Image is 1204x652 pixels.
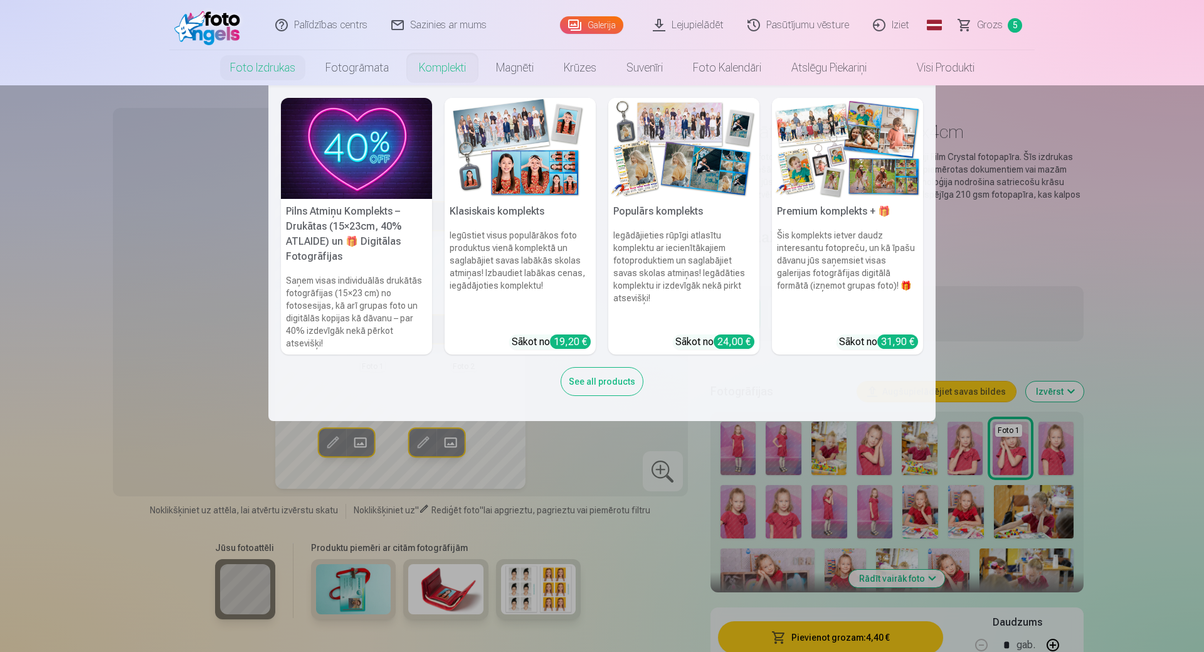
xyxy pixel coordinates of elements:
a: Suvenīri [611,50,678,85]
a: Klasiskais komplektsKlasiskais komplektsIegūstiet visus populārākos foto produktus vienā komplekt... [445,98,596,355]
div: 19,20 € [550,334,591,349]
div: 31,90 € [877,334,918,349]
a: Visi produkti [882,50,990,85]
a: Foto kalendāri [678,50,776,85]
a: Magnēti [481,50,549,85]
h6: Saņem visas individuālās drukātās fotogrāfijas (15×23 cm) no fotosesijas, kā arī grupas foto un d... [281,269,432,355]
img: Klasiskais komplekts [445,98,596,199]
a: Foto izdrukas [215,50,310,85]
a: Fotogrāmata [310,50,404,85]
span: Grozs [977,18,1003,33]
img: Populārs komplekts [608,98,759,199]
h5: Pilns Atmiņu Komplekts – Drukātas (15×23cm, 40% ATLAIDE) un 🎁 Digitālas Fotogrāfijas [281,199,432,269]
h5: Premium komplekts + 🎁 [772,199,923,224]
div: 24,00 € [714,334,754,349]
div: See all products [561,367,643,396]
img: Pilns Atmiņu Komplekts – Drukātas (15×23cm, 40% ATLAIDE) un 🎁 Digitālas Fotogrāfijas [281,98,432,199]
a: Atslēgu piekariņi [776,50,882,85]
div: Sākot no [839,334,918,350]
img: Premium komplekts + 🎁 [772,98,923,199]
a: Komplekti [404,50,481,85]
a: Galerija [560,16,623,34]
a: Pilns Atmiņu Komplekts – Drukātas (15×23cm, 40% ATLAIDE) un 🎁 Digitālas Fotogrāfijas Pilns Atmiņu... [281,98,432,355]
img: /fa1 [174,5,246,45]
a: See all products [561,374,643,387]
div: Sākot no [675,334,754,350]
h6: Iegūstiet visus populārākos foto produktus vienā komplektā un saglabājiet savas labākās skolas at... [445,224,596,329]
a: Populārs komplektsPopulārs komplektsIegādājieties rūpīgi atlasītu komplektu ar iecienītākajiem fo... [608,98,759,355]
div: Sākot no [512,334,591,350]
h5: Populārs komplekts [608,199,759,224]
h6: Šis komplekts ietver daudz interesantu fotopreču, un kā īpašu dāvanu jūs saņemsiet visas galerija... [772,224,923,329]
a: Premium komplekts + 🎁 Premium komplekts + 🎁Šis komplekts ietver daudz interesantu fotopreču, un k... [772,98,923,355]
h6: Iegādājieties rūpīgi atlasītu komplektu ar iecienītākajiem fotoproduktiem un saglabājiet savas sk... [608,224,759,329]
h5: Klasiskais komplekts [445,199,596,224]
span: 5 [1008,18,1022,33]
a: Krūzes [549,50,611,85]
